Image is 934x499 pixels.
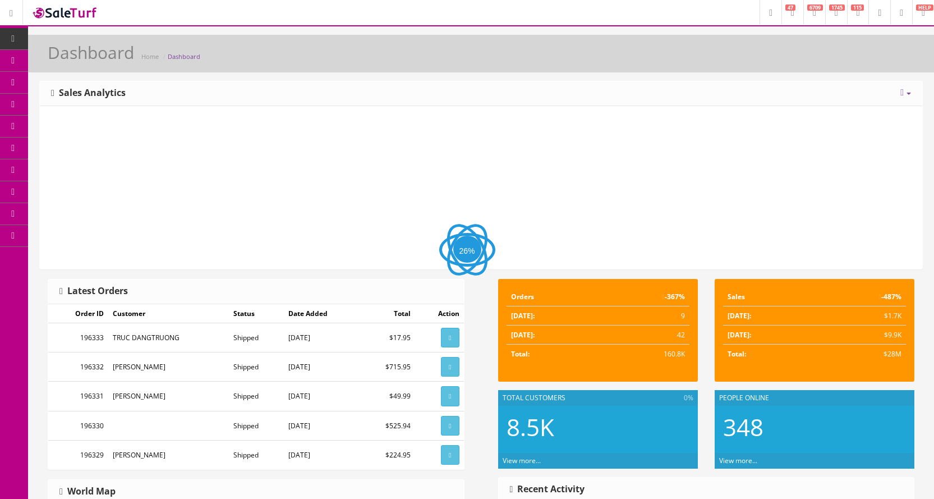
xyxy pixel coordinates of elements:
td: $224.95 [361,440,415,469]
a: Dashboard [168,52,200,61]
td: Status [229,304,283,323]
h2: 8.5K [507,414,689,440]
td: $17.95 [361,323,415,352]
td: [DATE] [284,382,361,411]
h3: World Map [59,487,116,497]
td: Shipped [229,440,283,469]
span: 115 [851,4,864,11]
a: Home [141,52,159,61]
span: 6709 [807,4,823,11]
td: 9 [599,306,689,326]
td: [DATE] [284,323,361,352]
td: [DATE] [284,352,361,382]
td: 196332 [48,352,108,382]
h3: Latest Orders [59,286,128,296]
strong: [DATE]: [728,311,751,321]
td: $9.9K [816,326,906,345]
td: Action [415,304,463,323]
td: Total [361,304,415,323]
span: 0% [684,393,693,403]
td: [PERSON_NAME] [108,352,229,382]
strong: Total: [511,349,530,359]
td: [PERSON_NAME] [108,382,229,411]
td: $1.7K [816,306,906,326]
td: 42 [599,326,689,345]
strong: [DATE]: [728,330,751,340]
td: TRUC DANGTRUONG [108,323,229,352]
td: $715.95 [361,352,415,382]
td: Date Added [284,304,361,323]
td: Customer [108,304,229,323]
div: Total Customers [498,390,698,406]
span: 1745 [829,4,845,11]
h1: Dashboard [48,43,134,62]
td: Orders [507,287,599,306]
td: [DATE] [284,411,361,440]
td: 196330 [48,411,108,440]
strong: Total: [728,349,746,359]
div: People Online [715,390,914,406]
strong: [DATE]: [511,311,535,321]
td: 196329 [48,440,108,469]
img: SaleTurf [31,5,99,20]
td: $525.94 [361,411,415,440]
strong: [DATE]: [511,330,535,340]
span: HELP [916,4,933,11]
td: 196333 [48,323,108,352]
td: Shipped [229,382,283,411]
td: -487% [816,287,906,306]
td: Sales [723,287,816,306]
a: View more... [719,456,757,465]
td: Shipped [229,323,283,352]
a: View more... [503,456,541,465]
h3: Sales Analytics [51,88,126,98]
span: 47 [785,4,795,11]
td: [DATE] [284,440,361,469]
td: Shipped [229,352,283,382]
td: -367% [599,287,689,306]
td: Order ID [48,304,108,323]
h3: Recent Activity [510,484,585,495]
td: $28M [816,345,906,364]
td: [PERSON_NAME] [108,440,229,469]
td: 160.8K [599,345,689,364]
h2: 348 [723,414,906,440]
td: 196331 [48,382,108,411]
td: Shipped [229,411,283,440]
td: $49.99 [361,382,415,411]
